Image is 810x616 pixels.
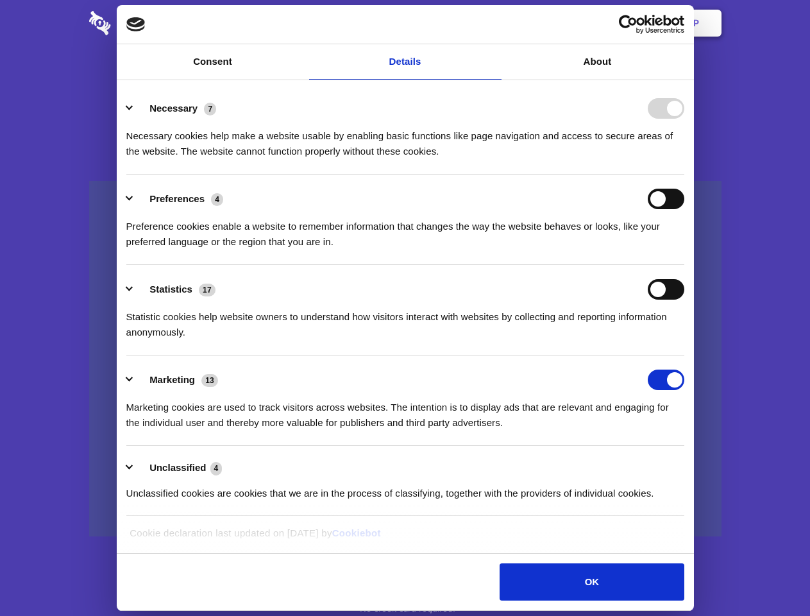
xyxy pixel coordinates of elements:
div: Unclassified cookies are cookies that we are in the process of classifying, together with the pro... [126,476,684,501]
label: Marketing [149,374,195,385]
button: OK [500,563,684,601]
a: Consent [117,44,309,80]
button: Unclassified (4) [126,460,230,476]
img: logo-wordmark-white-trans-d4663122ce5f474addd5e946df7df03e33cb6a1c49d2221995e7729f52c070b2.svg [89,11,199,35]
h4: Auto-redaction of sensitive data, encrypted data sharing and self-destructing private chats. Shar... [89,117,721,159]
button: Necessary (7) [126,98,224,119]
div: Statistic cookies help website owners to understand how visitors interact with websites by collec... [126,300,684,340]
a: Cookiebot [332,527,381,538]
a: Usercentrics Cookiebot - opens in a new window [572,15,684,34]
button: Preferences (4) [126,189,232,209]
a: About [502,44,694,80]
a: Pricing [376,3,432,43]
div: Necessary cookies help make a website usable by enabling basic functions like page navigation and... [126,119,684,159]
iframe: Drift Widget Chat Controller [746,552,795,601]
button: Marketing (13) [126,370,226,390]
a: Details [309,44,502,80]
label: Necessary [149,103,198,114]
img: logo [126,17,146,31]
a: Login [582,3,637,43]
div: Preference cookies enable a website to remember information that changes the way the website beha... [126,209,684,250]
span: 7 [204,103,216,116]
a: Wistia video thumbnail [89,181,721,537]
span: 4 [211,193,223,206]
label: Preferences [149,193,205,204]
a: Contact [520,3,579,43]
span: 17 [199,284,215,296]
label: Statistics [149,284,192,295]
div: Marketing cookies are used to track visitors across websites. The intention is to display ads tha... [126,390,684,431]
span: 13 [201,374,218,387]
span: 4 [210,462,223,475]
div: Cookie declaration last updated on [DATE] by [120,526,690,551]
button: Statistics (17) [126,279,224,300]
h1: Eliminate Slack Data Loss. [89,58,721,104]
